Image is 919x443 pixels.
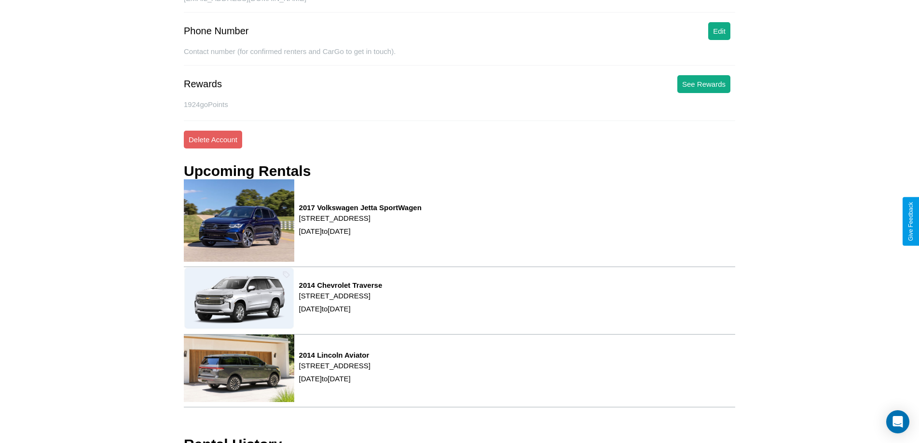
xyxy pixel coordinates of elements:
[299,203,422,212] h3: 2017 Volkswagen Jetta SportWagen
[299,302,383,315] p: [DATE] to [DATE]
[299,289,383,302] p: [STREET_ADDRESS]
[299,372,370,385] p: [DATE] to [DATE]
[184,335,294,402] img: rental
[184,179,294,262] img: rental
[184,47,735,66] div: Contact number (for confirmed renters and CarGo to get in touch).
[299,212,422,225] p: [STREET_ADDRESS]
[299,351,370,359] h3: 2014 Lincoln Aviator
[886,410,909,433] div: Open Intercom Messenger
[907,202,914,241] div: Give Feedback
[184,163,311,179] h3: Upcoming Rentals
[708,22,730,40] button: Edit
[184,267,294,329] img: rental
[184,79,222,90] div: Rewards
[184,98,735,111] p: 1924 goPoints
[299,359,370,372] p: [STREET_ADDRESS]
[299,281,383,289] h3: 2014 Chevrolet Traverse
[677,75,730,93] button: See Rewards
[184,131,242,148] button: Delete Account
[184,26,249,37] div: Phone Number
[299,225,422,238] p: [DATE] to [DATE]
